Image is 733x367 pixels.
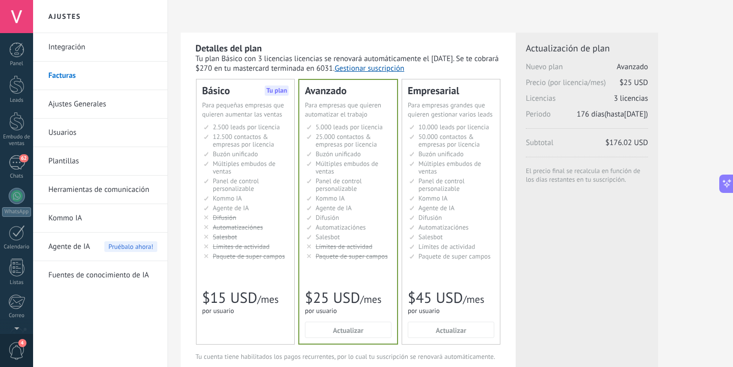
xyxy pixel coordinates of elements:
[526,138,648,154] span: Subtotal
[334,64,404,73] button: Gestionar suscripción
[316,252,388,261] span: Paquete de super campos
[617,62,648,72] span: Avanzado
[48,204,157,233] a: Kommo IA
[33,147,167,176] li: Plantillas
[305,322,391,338] button: Actualizar
[316,223,366,232] span: Automatizaciónes
[418,252,491,261] span: Paquete de super campos
[48,119,157,147] a: Usuarios
[33,33,167,62] li: Integración
[305,86,391,96] div: Avanzado
[316,204,352,212] span: Agente de IA
[418,242,475,251] span: Límites de actividad
[33,62,167,90] li: Facturas
[33,261,167,289] li: Fuentes de conocimiento de IA
[316,159,378,176] span: Múltiples embudos de ventas
[526,109,648,125] span: Periodo
[48,33,157,62] a: Integración
[48,62,157,90] a: Facturas
[2,173,32,180] div: Chats
[418,177,465,193] span: Panel de control personalizable
[18,339,26,347] span: 4
[333,327,363,334] span: Actualizar
[2,207,31,217] div: WhatsApp
[436,327,466,334] span: Actualizar
[48,147,157,176] a: Plantillas
[526,62,648,78] span: Nuevo plan
[408,101,493,119] span: Para empresas grandes que quieren gestionar varios leads
[33,176,167,204] li: Herramientas de comunicación
[48,176,157,204] a: Herramientas de comunicación
[614,94,648,103] span: 3 licencias
[526,166,648,182] span: El precio final se recalcula en función de los días restantes en tu suscripción.
[418,213,442,222] span: Difusión
[577,109,648,119] span: (hasta )
[305,101,381,119] span: Para empresas que quieren automatizar el trabajo
[33,119,167,147] li: Usuarios
[2,244,32,250] div: Calendario
[2,313,32,319] div: Correo
[316,233,340,241] span: Salesbot
[195,352,501,361] p: Tu cuenta tiene habilitados los pagos recurrentes, por lo cual tu suscripción se renovará automát...
[48,233,157,261] a: Agente de IA Pruébalo ahora!
[360,293,381,306] span: /mes
[316,194,345,203] span: Kommo IA
[316,242,373,251] span: Límites de actividad
[33,204,167,233] li: Kommo IA
[48,261,157,290] a: Fuentes de conocimiento de IA
[2,279,32,286] div: Listas
[526,42,648,62] span: Actualización de plan
[577,109,604,119] span: 176 días
[104,241,157,252] span: Pruébalo ahora!
[195,54,501,73] div: Tu plan Básico con 3 licencias licencias se renovará automáticamente el [DATE]. Se te cobrará $27...
[48,233,90,261] span: Agente de IA
[418,123,489,131] span: 10.000 leads por licencia
[408,322,494,338] button: Actualizar
[305,306,337,315] span: por usuario
[48,90,157,119] a: Ajustes Generales
[316,123,383,131] span: 5.000 leads por licencia
[408,288,463,307] span: $45 USD
[526,94,648,109] span: Licencias
[316,177,362,193] span: Panel de control personalizable
[33,233,167,261] li: Agente de IA
[624,109,646,119] span: [DATE]
[33,90,167,119] li: Ajustes Generales
[418,233,443,241] span: Salesbot
[418,150,464,158] span: Buzón unificado
[619,78,648,88] span: $25 USD
[2,97,32,104] div: Leads
[316,150,361,158] span: Buzón unificado
[463,293,484,306] span: /mes
[418,194,447,203] span: Kommo IA
[526,78,648,94] span: Precio (por licencia/mes)
[195,42,262,54] b: Detalles del plan
[418,132,480,149] span: 50.000 contactos & empresas por licencia
[418,204,455,212] span: Agente de IA
[418,159,481,176] span: Múltiples embudos de ventas
[316,132,377,149] span: 25.000 contactos & empresas por licencia
[408,86,494,96] div: Empresarial
[2,61,32,67] div: Panel
[605,138,648,148] span: $176.02 USD
[418,223,469,232] span: Automatizaciónes
[316,213,339,222] span: Difusión
[19,154,28,162] span: 62
[408,306,440,315] span: por usuario
[2,134,32,147] div: Embudo de ventas
[305,288,360,307] span: $25 USD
